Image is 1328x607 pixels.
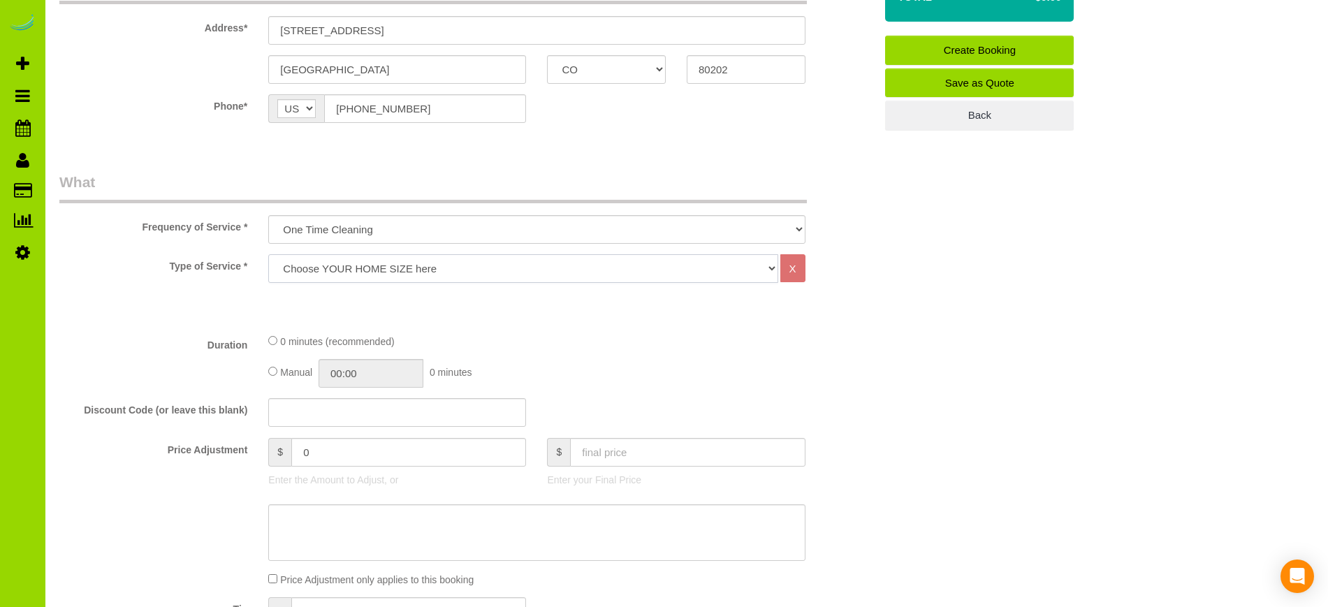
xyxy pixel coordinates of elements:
[280,574,474,585] span: Price Adjustment only applies to this booking
[885,101,1074,130] a: Back
[49,215,258,234] label: Frequency of Service *
[430,367,472,378] span: 0 minutes
[268,438,291,467] span: $
[49,438,258,457] label: Price Adjustment
[547,473,805,487] p: Enter your Final Price
[268,55,526,84] input: City*
[280,367,312,378] span: Manual
[49,16,258,35] label: Address*
[49,254,258,273] label: Type of Service *
[885,36,1074,65] a: Create Booking
[8,14,36,34] img: Automaid Logo
[49,94,258,113] label: Phone*
[268,473,526,487] p: Enter the Amount to Adjust, or
[59,172,807,203] legend: What
[547,438,570,467] span: $
[885,68,1074,98] a: Save as Quote
[49,398,258,417] label: Discount Code (or leave this blank)
[1280,560,1314,593] div: Open Intercom Messenger
[324,94,526,123] input: Phone*
[687,55,805,84] input: Zip Code*
[570,438,805,467] input: final price
[49,333,258,352] label: Duration
[280,336,394,347] span: 0 minutes (recommended)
